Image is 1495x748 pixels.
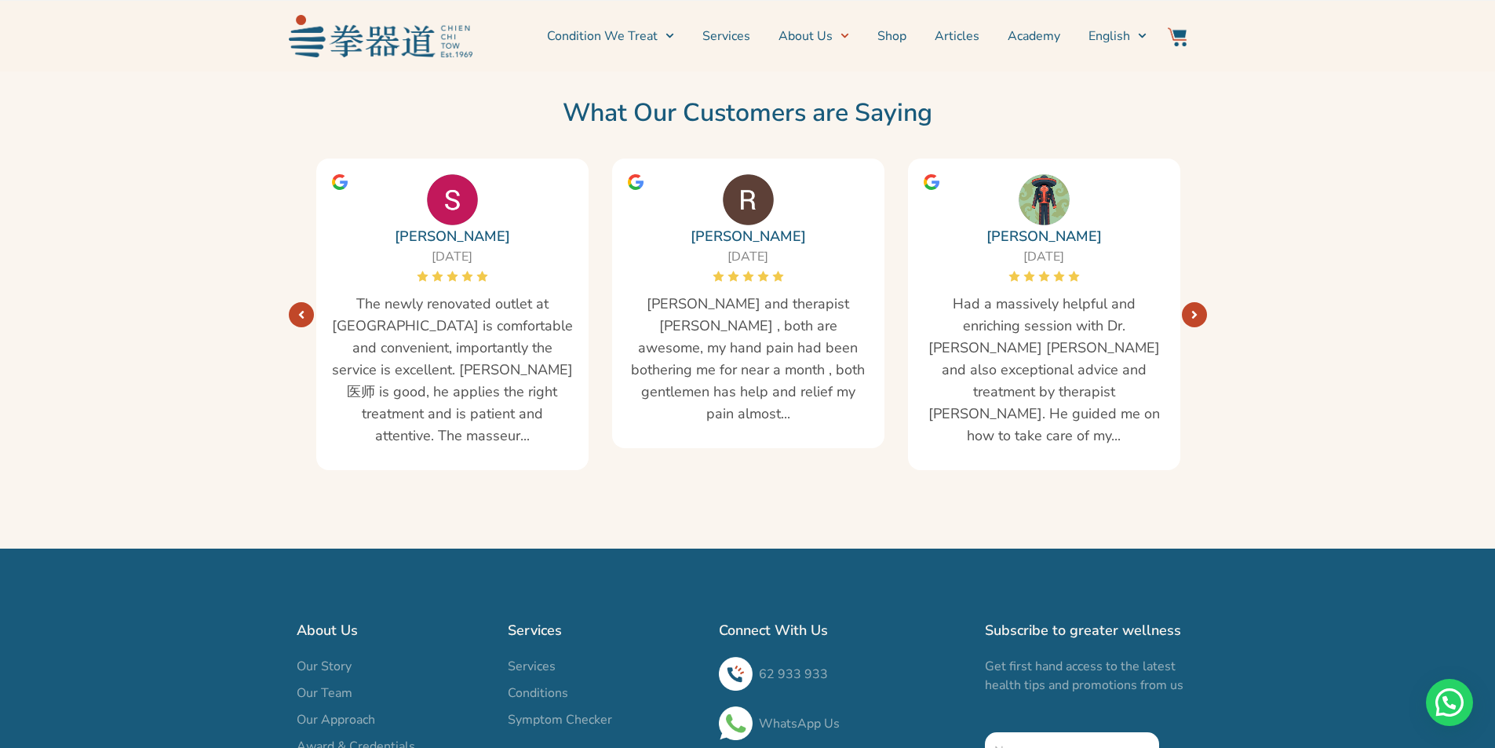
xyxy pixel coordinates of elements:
span: [PERSON_NAME] and therapist [PERSON_NAME] , both are awesome, my hand pain had been bothering me ... [628,293,869,425]
a: Our Team [297,684,492,702]
a: Services [702,16,750,56]
img: Website Icon-03 [1168,27,1187,46]
span: Conditions [508,684,568,702]
span: Symptom Checker [508,710,612,729]
span: Our Story [297,657,352,676]
h2: What Our Customers are Saying [297,97,1199,129]
p: Get first hand access to the latest health tips and promotions from us [985,657,1199,695]
h2: Services [508,619,703,641]
h2: About Us [297,619,492,641]
a: Conditions [508,684,703,702]
span: The newly renovated outlet at [GEOGRAPHIC_DATA] is comfortable and convenient, importantly the se... [332,293,573,447]
span: [DATE] [1023,248,1064,265]
a: About Us [778,16,849,56]
span: [DATE] [432,248,472,265]
a: Our Story [297,657,492,676]
a: Next [289,302,314,327]
h2: Subscribe to greater wellness [985,619,1199,641]
a: Symptom Checker [508,710,703,729]
a: [PERSON_NAME] [691,225,806,247]
a: Condition We Treat [547,16,674,56]
a: [PERSON_NAME] [986,225,1102,247]
span: Had a massively helpful and enriching session with Dr.[PERSON_NAME] [PERSON_NAME] and also except... [924,293,1165,447]
a: Services [508,657,703,676]
span: [DATE] [727,248,768,265]
a: Switch to English [1088,16,1147,56]
nav: Menu [480,16,1147,56]
img: Leon O [1019,174,1070,225]
a: 62 933 933 [759,666,828,683]
a: [PERSON_NAME] [395,225,510,247]
a: Academy [1008,16,1060,56]
div: Need help? WhatsApp contact [1426,679,1473,726]
a: WhatsApp Us [759,715,840,732]
h2: Connect With Us [719,619,969,641]
span: Our Team [297,684,352,702]
span: Our Approach [297,710,375,729]
span: English [1088,27,1130,46]
a: Our Approach [297,710,492,729]
span: Services [508,657,556,676]
a: Shop [877,16,906,56]
img: Roy Chan [723,174,774,225]
img: Sharon Lim [427,174,478,225]
a: Articles [935,16,979,56]
a: Next [1182,302,1207,327]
